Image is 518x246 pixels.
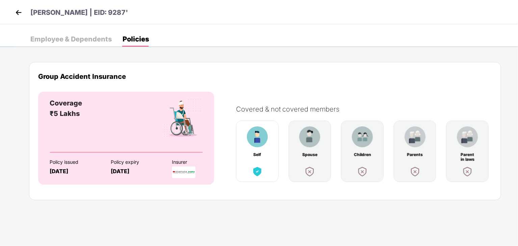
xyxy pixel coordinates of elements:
[299,126,320,147] img: benefitCardImg
[172,166,196,178] img: InsurerLogo
[111,168,160,175] div: [DATE]
[30,7,128,18] p: [PERSON_NAME] | EID: 9287'
[406,152,424,157] div: Parents
[123,36,149,42] div: Policies
[14,7,24,18] img: back
[356,165,368,178] img: benefitCardImg
[50,159,99,165] div: Policy issued
[352,126,373,147] img: benefitCardImg
[50,168,99,175] div: [DATE]
[50,110,80,118] span: ₹5 Lakhs
[38,72,492,80] div: Group Accident Insurance
[249,152,266,157] div: Self
[409,165,421,178] img: benefitCardImg
[163,98,203,139] img: benefitCardImg
[304,165,316,178] img: benefitCardImg
[301,152,318,157] div: Spouse
[247,126,268,147] img: benefitCardImg
[172,159,221,165] div: Insurer
[457,126,478,147] img: benefitCardImg
[461,165,473,178] img: benefitCardImg
[50,98,82,109] div: Coverage
[251,165,263,178] img: benefitCardImg
[111,159,160,165] div: Policy expiry
[354,152,371,157] div: Children
[236,105,499,113] div: Covered & not covered members
[459,152,476,157] div: Parent in laws
[405,126,425,147] img: benefitCardImg
[30,36,112,42] div: Employee & Dependents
